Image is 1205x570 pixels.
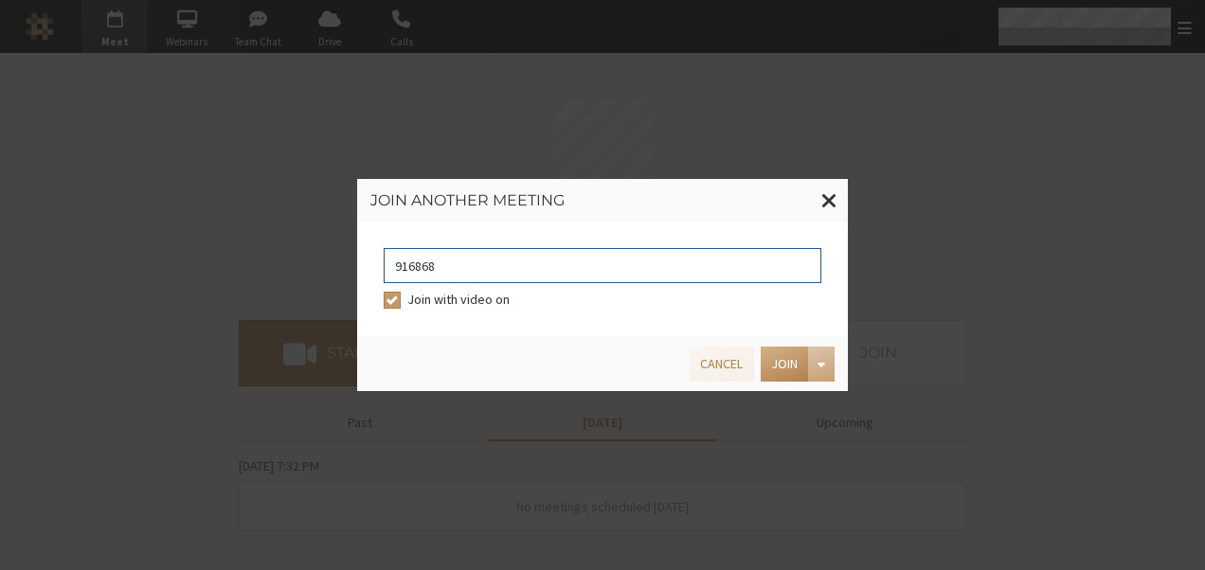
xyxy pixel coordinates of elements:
[690,347,753,382] button: Cancel
[761,347,808,382] button: Join
[370,192,835,209] h3: Join another meeting
[808,347,835,382] div: Open menu
[384,248,821,283] input: Enter access code
[407,290,822,310] label: Join with video on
